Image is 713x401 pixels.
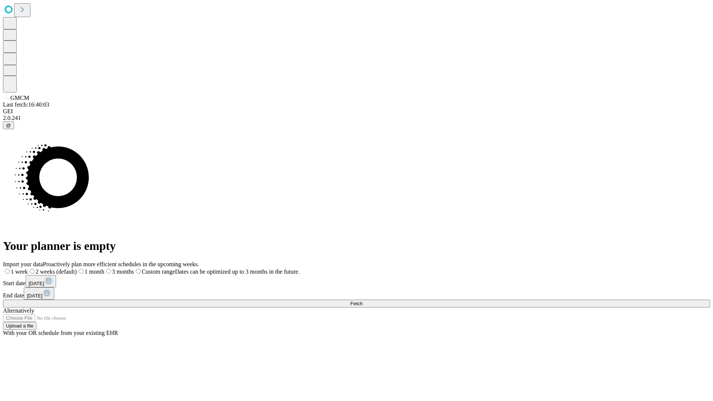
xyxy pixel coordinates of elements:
[3,322,36,330] button: Upload a file
[3,101,49,108] span: Last fetch: 16:40:03
[3,287,710,300] div: End date
[26,275,56,287] button: [DATE]
[85,268,104,275] span: 1 month
[3,300,710,307] button: Fetch
[3,239,710,253] h1: Your planner is empty
[79,269,84,274] input: 1 month
[112,268,134,275] span: 3 months
[175,268,299,275] span: Dates can be optimized up to 3 months in the future.
[6,123,11,128] span: @
[43,261,199,267] span: Proactively plan more efficient schedules in the upcoming weeks.
[3,115,710,121] div: 2.0.241
[3,108,710,115] div: GEI
[3,121,14,129] button: @
[29,281,44,286] span: [DATE]
[136,269,141,274] input: Custom rangeDates can be optimized up to 3 months in the future.
[350,301,362,306] span: Fetch
[11,268,28,275] span: 1 week
[3,330,118,336] span: With your OR schedule from your existing EHR
[106,269,111,274] input: 3 months
[30,269,35,274] input: 2 weeks (default)
[5,269,10,274] input: 1 week
[27,293,42,299] span: [DATE]
[10,95,29,101] span: GMCM
[3,307,34,314] span: Alternatively
[142,268,175,275] span: Custom range
[3,261,43,267] span: Import your data
[36,268,77,275] span: 2 weeks (default)
[3,275,710,287] div: Start date
[24,287,54,300] button: [DATE]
